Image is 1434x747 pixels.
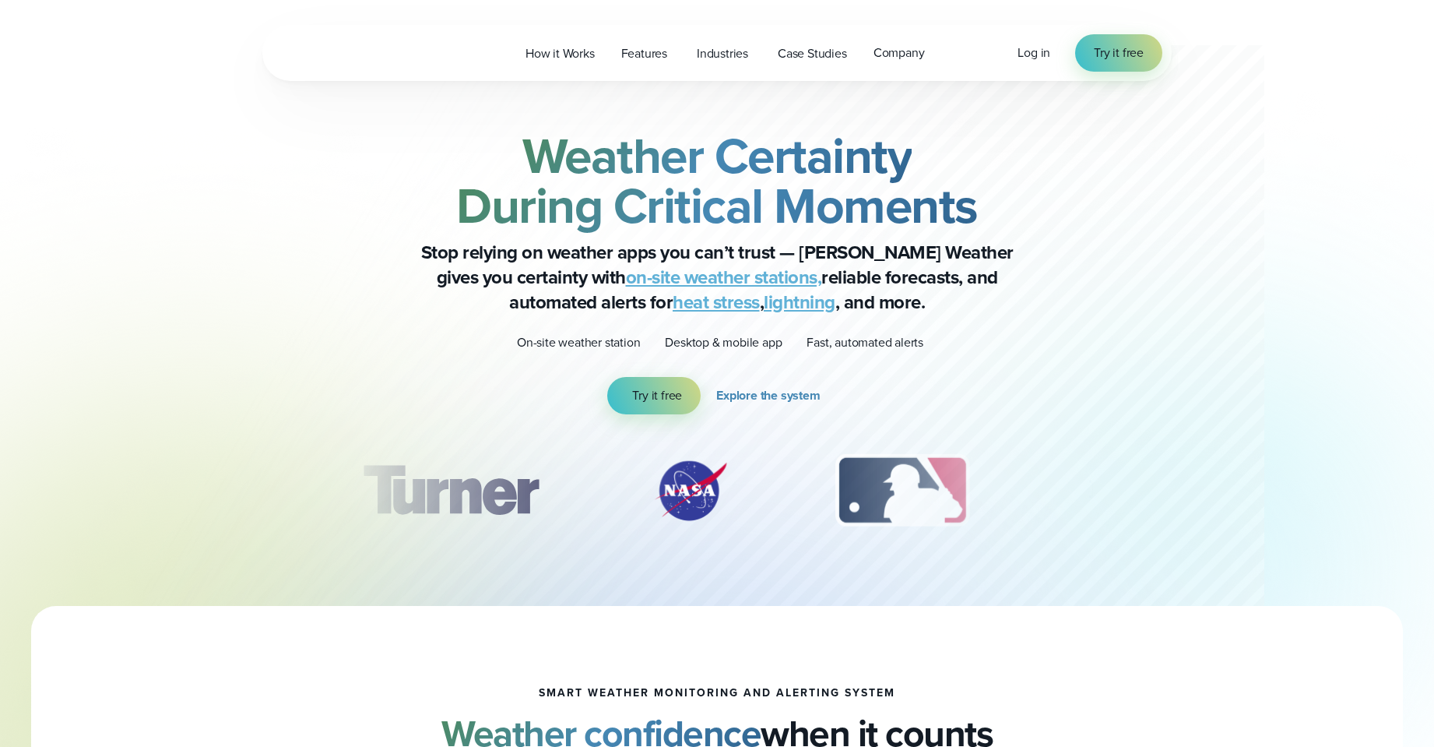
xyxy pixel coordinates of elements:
[1060,452,1184,530] div: 4 of 12
[607,377,701,414] a: Try it free
[873,44,925,62] span: Company
[697,44,748,63] span: Industries
[807,333,923,352] p: Fast, automated alerts
[673,288,760,316] a: heat stress
[778,44,847,63] span: Case Studies
[512,37,608,69] a: How it Works
[764,37,860,69] a: Case Studies
[340,452,1094,537] div: slideshow
[1060,452,1184,530] img: PGA.svg
[1018,44,1050,62] a: Log in
[716,386,820,405] span: Explore the system
[764,288,835,316] a: lightning
[665,333,782,352] p: Desktop & mobile app
[340,452,561,530] img: Turner-Construction_1.svg
[517,333,640,352] p: On-site weather station
[820,452,984,530] img: MLB.svg
[1075,34,1162,72] a: Try it free
[636,452,745,530] img: NASA.svg
[636,452,745,530] div: 2 of 12
[632,386,682,405] span: Try it free
[406,240,1028,315] p: Stop relying on weather apps you can’t trust — [PERSON_NAME] Weather gives you certainty with rel...
[539,687,895,699] h1: smart weather monitoring and alerting system
[1094,44,1144,62] span: Try it free
[525,44,595,63] span: How it Works
[340,452,561,530] div: 1 of 12
[716,377,826,414] a: Explore the system
[456,119,978,242] strong: Weather Certainty During Critical Moments
[820,452,984,530] div: 3 of 12
[626,263,822,291] a: on-site weather stations,
[621,44,667,63] span: Features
